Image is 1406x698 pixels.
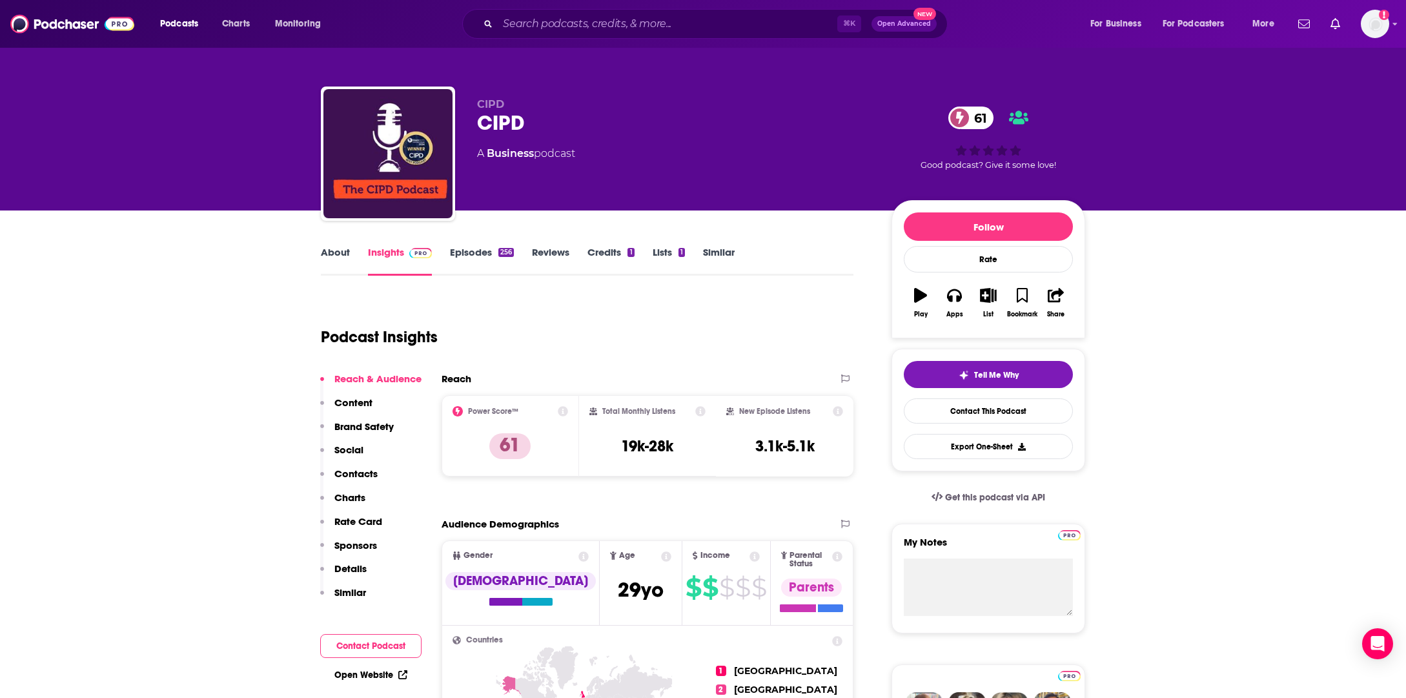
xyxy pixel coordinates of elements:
img: User Profile [1361,10,1389,38]
div: Rate [904,246,1073,272]
div: A podcast [477,146,575,161]
span: More [1252,15,1274,33]
span: Charts [222,15,250,33]
span: 29 yo [618,577,664,602]
img: CIPD [323,89,453,218]
span: Monitoring [275,15,321,33]
span: Logged in as danikarchmer [1361,10,1389,38]
button: Bookmark [1005,280,1039,326]
img: Podchaser Pro [1058,530,1081,540]
div: 1 [678,248,685,257]
button: Brand Safety [320,420,394,444]
button: Play [904,280,937,326]
button: Content [320,396,372,420]
div: Share [1047,311,1065,318]
span: [GEOGRAPHIC_DATA] [734,684,837,695]
span: 2 [716,684,726,695]
span: $ [686,577,701,598]
span: Countries [466,636,503,644]
p: Rate Card [334,515,382,528]
span: CIPD [477,98,504,110]
span: $ [719,577,734,598]
span: Good podcast? Give it some love! [921,160,1056,170]
a: About [321,246,350,276]
button: Sponsors [320,539,377,563]
div: 256 [498,248,514,257]
label: My Notes [904,536,1073,559]
span: [GEOGRAPHIC_DATA] [734,665,837,677]
button: Apps [937,280,971,326]
img: Podchaser Pro [1058,671,1081,681]
div: Search podcasts, credits, & more... [474,9,960,39]
a: Lists1 [653,246,685,276]
p: 61 [489,433,531,459]
button: open menu [1154,14,1243,34]
p: Reach & Audience [334,373,422,385]
div: 61Good podcast? Give it some love! [891,98,1085,178]
a: Open Website [334,670,407,681]
span: Age [619,551,635,560]
a: Episodes256 [450,246,514,276]
svg: Add a profile image [1379,10,1389,20]
span: New [913,8,937,20]
span: For Podcasters [1163,15,1225,33]
span: Get this podcast via API [945,492,1045,503]
button: Similar [320,586,366,610]
p: Similar [334,586,366,599]
h2: Reach [442,373,471,385]
h3: 19k-28k [621,436,673,456]
a: Show notifications dropdown [1325,13,1345,35]
div: [DEMOGRAPHIC_DATA] [445,572,596,590]
a: Business [487,147,534,159]
button: Show profile menu [1361,10,1389,38]
a: Similar [703,246,735,276]
p: Social [334,444,363,456]
span: Podcasts [160,15,198,33]
button: Rate Card [320,515,382,539]
a: Pro website [1058,669,1081,681]
a: Charts [214,14,258,34]
h2: New Episode Listens [739,407,810,416]
span: Open Advanced [877,21,931,27]
p: Brand Safety [334,420,394,433]
button: Export One-Sheet [904,434,1073,459]
p: Contacts [334,467,378,480]
span: Gender [464,551,493,560]
div: Parents [781,579,842,597]
p: Details [334,562,367,575]
input: Search podcasts, credits, & more... [498,14,837,34]
div: Play [914,311,928,318]
img: Podchaser - Follow, Share and Rate Podcasts [10,12,134,36]
p: Sponsors [334,539,377,551]
p: Content [334,396,372,409]
span: Income [700,551,730,560]
a: InsightsPodchaser Pro [368,246,432,276]
span: $ [702,577,718,598]
img: tell me why sparkle [959,370,969,380]
h2: Total Monthly Listens [602,407,675,416]
button: open menu [266,14,338,34]
span: Tell Me Why [974,370,1019,380]
button: Charts [320,491,365,515]
button: List [972,280,1005,326]
span: For Business [1090,15,1141,33]
a: Reviews [532,246,569,276]
h1: Podcast Insights [321,327,438,347]
div: Bookmark [1007,311,1037,318]
div: Open Intercom Messenger [1362,628,1393,659]
div: List [983,311,993,318]
button: Follow [904,212,1073,241]
h2: Audience Demographics [442,518,559,530]
a: 61 [948,107,993,129]
span: $ [751,577,766,598]
h2: Power Score™ [468,407,518,416]
button: Open AdvancedNew [871,16,937,32]
a: Get this podcast via API [921,482,1055,513]
div: 1 [627,248,634,257]
button: Share [1039,280,1073,326]
span: ⌘ K [837,15,861,32]
button: tell me why sparkleTell Me Why [904,361,1073,388]
div: Apps [946,311,963,318]
button: open menu [1081,14,1157,34]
